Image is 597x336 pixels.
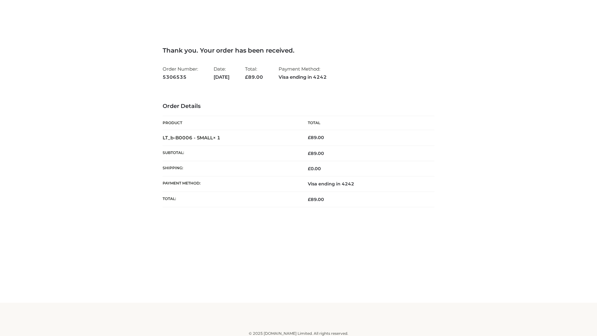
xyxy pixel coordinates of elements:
bdi: 0.00 [308,166,321,171]
span: £ [308,166,311,171]
span: 89.00 [308,151,324,156]
h3: Order Details [163,103,434,110]
li: Total: [245,63,263,82]
th: Subtotal: [163,146,298,161]
span: £ [245,74,248,80]
strong: × 1 [213,135,220,141]
li: Order Number: [163,63,198,82]
li: Payment Method: [279,63,327,82]
strong: Visa ending in 4242 [279,73,327,81]
span: £ [308,197,311,202]
span: £ [308,151,311,156]
th: Total [298,116,434,130]
bdi: 89.00 [308,135,324,140]
th: Payment method: [163,176,298,192]
span: 89.00 [308,197,324,202]
li: Date: [214,63,229,82]
th: Product [163,116,298,130]
span: £ [308,135,311,140]
h3: Thank you. Your order has been received. [163,47,434,54]
strong: LT_b-B0006 - SMALL [163,135,220,141]
th: Shipping: [163,161,298,176]
strong: [DATE] [214,73,229,81]
strong: 5306535 [163,73,198,81]
td: Visa ending in 4242 [298,176,434,192]
th: Total: [163,192,298,207]
span: 89.00 [245,74,263,80]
